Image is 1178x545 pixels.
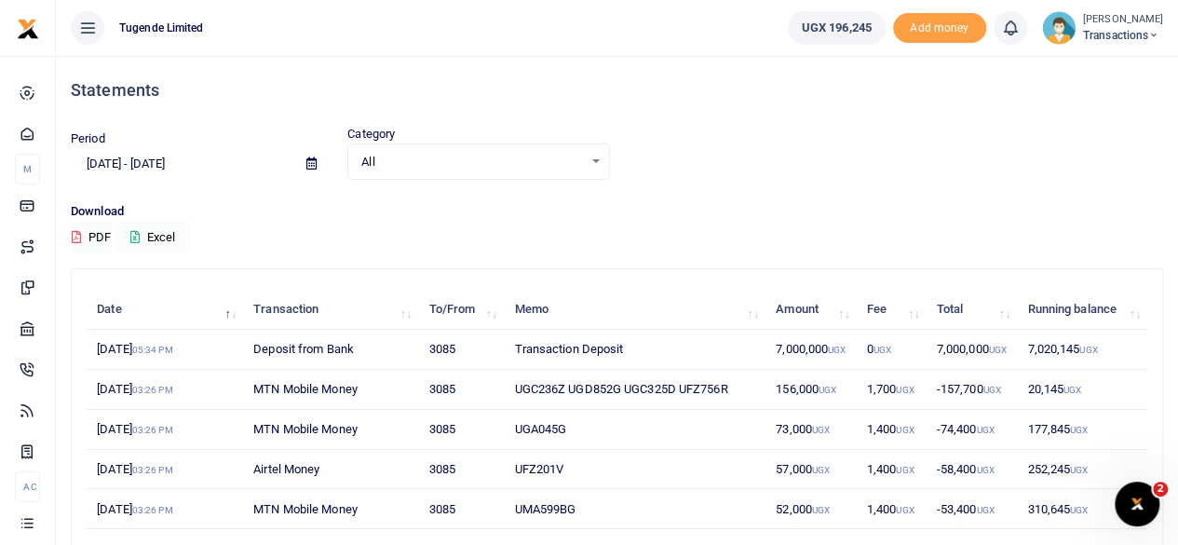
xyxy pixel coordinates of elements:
[812,465,830,475] small: UGX
[812,425,830,435] small: UGX
[504,450,765,490] td: UFZ201V
[71,202,1163,222] p: Download
[976,425,994,435] small: UGX
[361,153,582,171] span: All
[926,330,1017,370] td: 7,000,000
[1042,11,1163,45] a: profile-user [PERSON_NAME] Transactions
[1115,482,1159,526] iframe: Intercom live chat
[243,450,418,490] td: Airtel Money
[17,20,39,34] a: logo-small logo-large logo-large
[132,425,173,435] small: 03:26 PM
[896,505,914,515] small: UGX
[926,410,1017,450] td: -74,400
[87,489,243,529] td: [DATE]
[1083,12,1163,28] small: [PERSON_NAME]
[857,489,927,529] td: 1,400
[857,370,927,410] td: 1,700
[17,18,39,40] img: logo-small
[71,222,112,253] button: PDF
[828,345,846,355] small: UGX
[132,345,173,355] small: 05:34 PM
[418,370,504,410] td: 3085
[765,489,857,529] td: 52,000
[1017,450,1147,490] td: 252,245
[812,505,830,515] small: UGX
[976,505,994,515] small: UGX
[765,450,857,490] td: 57,000
[87,330,243,370] td: [DATE]
[418,410,504,450] td: 3085
[857,450,927,490] td: 1,400
[926,370,1017,410] td: -157,700
[243,370,418,410] td: MTN Mobile Money
[926,489,1017,529] td: -53,400
[780,11,893,45] li: Wallet ballance
[132,505,173,515] small: 03:26 PM
[418,450,504,490] td: 3085
[893,13,986,44] span: Add money
[243,489,418,529] td: MTN Mobile Money
[418,330,504,370] td: 3085
[765,330,857,370] td: 7,000,000
[765,370,857,410] td: 156,000
[1017,410,1147,450] td: 177,845
[71,80,1163,101] h4: Statements
[857,410,927,450] td: 1,400
[857,290,927,330] th: Fee: activate to sort column ascending
[87,450,243,490] td: [DATE]
[15,471,40,502] li: Ac
[1063,385,1081,395] small: UGX
[802,19,872,37] span: UGX 196,245
[112,20,211,36] span: Tugende Limited
[87,410,243,450] td: [DATE]
[504,290,765,330] th: Memo: activate to sort column ascending
[504,410,765,450] td: UGA045G
[243,410,418,450] td: MTN Mobile Money
[418,290,504,330] th: To/From: activate to sort column ascending
[1017,489,1147,529] td: 310,645
[71,129,105,148] label: Period
[1042,11,1076,45] img: profile-user
[115,222,191,253] button: Excel
[1070,505,1088,515] small: UGX
[893,20,986,34] a: Add money
[896,385,914,395] small: UGX
[857,330,927,370] td: 0
[788,11,886,45] a: UGX 196,245
[1153,482,1168,497] span: 2
[1070,465,1088,475] small: UGX
[504,489,765,529] td: UMA599BG
[893,13,986,44] li: Toup your wallet
[1079,345,1097,355] small: UGX
[873,345,891,355] small: UGX
[926,290,1017,330] th: Total: activate to sort column ascending
[504,370,765,410] td: UGC236Z UGD852G UGC325D UFZ756R
[243,330,418,370] td: Deposit from Bank
[504,330,765,370] td: Transaction Deposit
[418,489,504,529] td: 3085
[896,465,914,475] small: UGX
[896,425,914,435] small: UGX
[71,148,291,180] input: select period
[1017,330,1147,370] td: 7,020,145
[243,290,418,330] th: Transaction: activate to sort column ascending
[982,385,1000,395] small: UGX
[926,450,1017,490] td: -58,400
[976,465,994,475] small: UGX
[765,410,857,450] td: 73,000
[819,385,836,395] small: UGX
[15,154,40,184] li: M
[765,290,857,330] th: Amount: activate to sort column ascending
[1083,27,1163,44] span: Transactions
[1017,290,1147,330] th: Running balance: activate to sort column ascending
[87,370,243,410] td: [DATE]
[1070,425,1088,435] small: UGX
[87,290,243,330] th: Date: activate to sort column descending
[347,125,395,143] label: Category
[132,465,173,475] small: 03:26 PM
[132,385,173,395] small: 03:26 PM
[1017,370,1147,410] td: 20,145
[989,345,1007,355] small: UGX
